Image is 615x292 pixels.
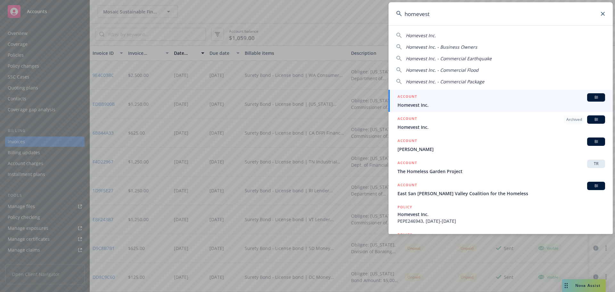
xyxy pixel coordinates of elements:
a: POLICYHomevest Inc.PEPE246943, [DATE]-[DATE] [389,200,613,228]
span: [PERSON_NAME] [398,146,605,153]
span: The Homeless Garden Project [398,168,605,175]
span: BI [590,183,603,189]
span: East San [PERSON_NAME] Valley Coalition for the Homeless [398,190,605,197]
span: PEPE246943, [DATE]-[DATE] [398,218,605,224]
span: Homevest Inc. - Commercial Flood [406,67,479,73]
span: BI [590,95,603,100]
span: BI [590,117,603,122]
h5: ACCOUNT [398,160,417,167]
span: Homevest Inc. - Business Owners [406,44,477,50]
a: POLICY [389,228,613,255]
h5: ACCOUNT [398,115,417,123]
h5: ACCOUNT [398,138,417,145]
span: Homevest Inc. - Commercial Earthquake [406,55,492,62]
span: Archived [566,117,582,122]
a: ACCOUNTBIEast San [PERSON_NAME] Valley Coalition for the Homeless [389,178,613,200]
span: Homevest Inc. [406,32,436,38]
h5: ACCOUNT [398,93,417,101]
h5: POLICY [398,231,412,238]
span: Homevest Inc. [398,102,605,108]
a: ACCOUNTArchivedBIHomevest Inc. [389,112,613,134]
h5: ACCOUNT [398,182,417,189]
span: Homevest Inc. - Commercial Package [406,79,484,85]
input: Search... [389,2,613,25]
span: BI [590,139,603,145]
span: Homevest Inc. [398,124,605,130]
h5: POLICY [398,204,412,210]
span: TR [590,161,603,167]
span: Homevest Inc. [398,211,605,218]
a: ACCOUNTBIHomevest Inc. [389,90,613,112]
a: ACCOUNTBI[PERSON_NAME] [389,134,613,156]
a: ACCOUNTTRThe Homeless Garden Project [389,156,613,178]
